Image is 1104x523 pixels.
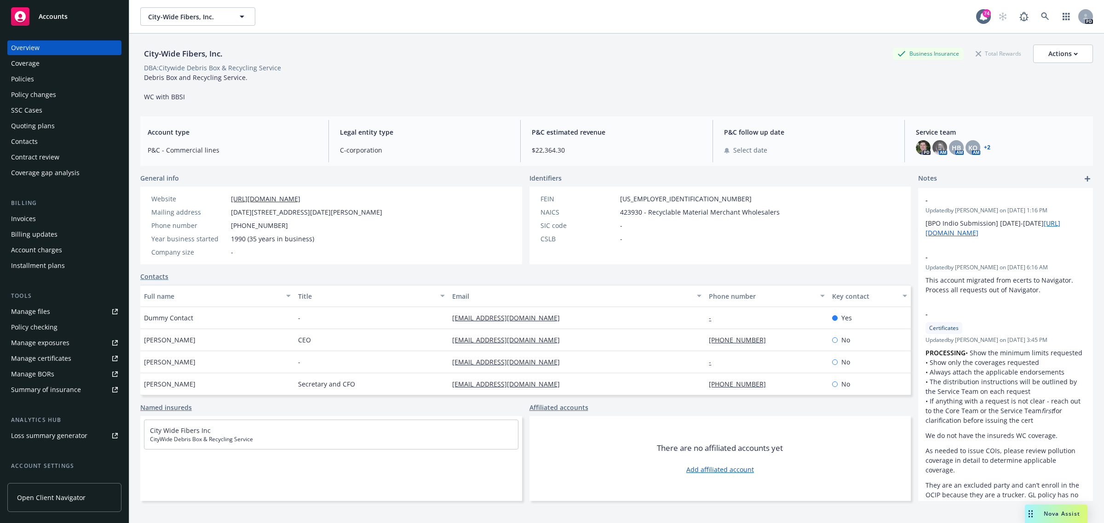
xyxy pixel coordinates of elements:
a: Search [1036,7,1054,26]
div: Key contact [832,291,897,301]
a: add [1082,173,1093,184]
span: - [926,252,1062,262]
span: - [620,234,622,244]
span: [DATE][STREET_ADDRESS][DATE][PERSON_NAME] [231,207,382,217]
div: FEIN [540,194,616,204]
a: Loss summary generator [7,428,121,443]
div: Tools [7,291,121,301]
a: Installment plans [7,258,121,273]
a: Manage files [7,304,121,319]
a: Add affiliated account [686,465,754,474]
div: Business Insurance [893,48,964,59]
a: [EMAIL_ADDRESS][DOMAIN_NAME] [452,380,567,388]
a: [EMAIL_ADDRESS][DOMAIN_NAME] [452,313,567,322]
div: Manage files [11,304,50,319]
button: Email [448,285,705,307]
a: Account charges [7,243,121,257]
span: No [841,357,850,367]
p: We do not have the insureds WC coverage. [926,431,1086,440]
span: Open Client Navigator [17,493,86,502]
p: • Show the minimum limits requested • Show only the coverages requested • Always attach the appli... [926,348,1086,425]
em: first [1041,406,1053,415]
div: Phone number [709,291,815,301]
a: Invoices [7,211,121,226]
a: +2 [984,145,990,150]
div: Year business started [151,234,227,244]
div: Invoices [11,211,36,226]
div: NAICS [540,207,616,217]
a: [PHONE_NUMBER] [709,380,773,388]
span: Yes [841,313,852,323]
span: Accounts [39,13,68,20]
span: Secretary and CFO [298,379,355,389]
span: $22,364.30 [532,145,701,155]
span: Identifiers [529,173,562,183]
a: Manage certificates [7,351,121,366]
span: Account type [148,127,317,137]
div: Loss summary generator [11,428,87,443]
span: - [926,195,1062,205]
span: [PHONE_NUMBER] [231,221,288,230]
a: Accounts [7,4,121,29]
a: Contacts [7,134,121,149]
span: Nova Assist [1044,510,1080,517]
a: Coverage gap analysis [7,165,121,180]
span: Notes [918,173,937,184]
div: Installment plans [11,258,65,273]
div: -Updatedby [PERSON_NAME] on [DATE] 1:16 PM[BPO Indio Submission] [DATE]-[DATE][URL][DOMAIN_NAME] [918,188,1093,245]
span: Updated by [PERSON_NAME] on [DATE] 1:16 PM [926,206,1086,215]
span: 423930 - Recyclable Material Merchant Wholesalers [620,207,780,217]
span: Dummy Contact [144,313,193,323]
button: Key contact [828,285,911,307]
div: Website [151,194,227,204]
button: Actions [1033,45,1093,63]
div: Policies [11,72,34,86]
div: Manage certificates [11,351,71,366]
div: Actions [1048,45,1078,63]
span: [PERSON_NAME] [144,357,195,367]
div: Summary of insurance [11,382,81,397]
button: Full name [140,285,294,307]
div: Mailing address [151,207,227,217]
a: Manage exposures [7,335,121,350]
button: Phone number [705,285,828,307]
a: Service team [7,474,121,489]
span: Certificates [929,324,959,332]
span: Updated by [PERSON_NAME] on [DATE] 6:16 AM [926,263,1086,272]
a: Start snowing [994,7,1012,26]
div: Contacts [11,134,38,149]
a: [PHONE_NUMBER] [709,335,773,344]
a: Policy checking [7,320,121,335]
div: Policy changes [11,87,56,102]
div: Coverage gap analysis [11,165,80,180]
div: Full name [144,291,281,301]
span: P&C follow up date [724,127,894,137]
a: Contacts [140,272,168,281]
div: Account charges [11,243,62,257]
div: -Updatedby [PERSON_NAME] on [DATE] 6:16 AMThis account migrated from ecerts to Navigator. Process... [918,245,1093,302]
strong: PROCESSING [926,348,966,357]
p: They are an excluded party and can’t enroll in the OCIP because they are a trucker. GL policy has... [926,480,1086,509]
a: Policy changes [7,87,121,102]
span: Select date [733,145,767,155]
span: Service team [916,127,1086,137]
div: Email [452,291,691,301]
a: - [709,313,719,322]
div: Manage exposures [11,335,69,350]
a: Billing updates [7,227,121,242]
div: City-Wide Fibers, Inc. [140,48,226,60]
span: KO [968,143,977,153]
div: -CertificatesUpdatedby [PERSON_NAME] on [DATE] 3:45 PMPROCESSING• Show the minimum limits request... [918,302,1093,517]
a: - [709,358,719,366]
button: Nova Assist [1025,505,1087,523]
span: P&C estimated revenue [532,127,701,137]
span: Debris Box and Recycling Service. WC with BBSI [144,73,247,101]
a: Manage BORs [7,367,121,381]
span: - [298,357,300,367]
span: 1990 (35 years in business) [231,234,314,244]
span: HB [952,143,961,153]
img: photo [916,140,931,155]
span: [PERSON_NAME] [144,335,195,345]
span: C-corporation [340,145,510,155]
